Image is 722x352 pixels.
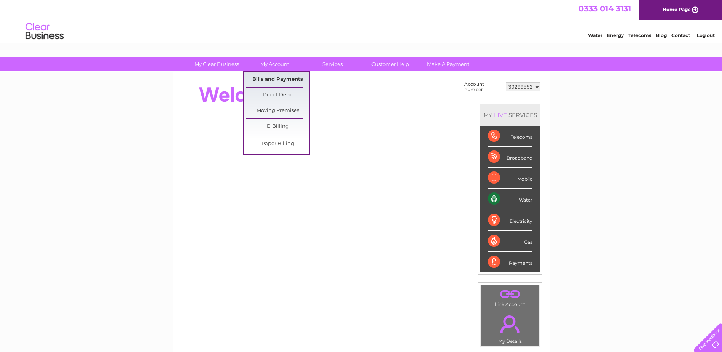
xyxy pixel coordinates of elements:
[246,103,309,118] a: Moving Premises
[671,32,690,38] a: Contact
[488,147,532,168] div: Broadband
[246,88,309,103] a: Direct Debit
[481,285,540,309] td: Link Account
[182,4,541,37] div: Clear Business is a trading name of Verastar Limited (registered in [GEOGRAPHIC_DATA] No. 3667643...
[462,80,504,94] td: Account number
[488,210,532,231] div: Electricity
[483,287,537,301] a: .
[697,32,715,38] a: Log out
[483,311,537,338] a: .
[607,32,624,38] a: Energy
[488,252,532,272] div: Payments
[359,57,422,71] a: Customer Help
[246,72,309,87] a: Bills and Payments
[480,104,540,126] div: MY SERVICES
[243,57,306,71] a: My Account
[488,168,532,189] div: Mobile
[246,136,309,152] a: Paper Billing
[301,57,364,71] a: Services
[246,119,309,134] a: E-Billing
[628,32,651,38] a: Telecoms
[656,32,667,38] a: Blog
[417,57,480,71] a: Make A Payment
[492,111,508,118] div: LIVE
[488,189,532,210] div: Water
[488,126,532,147] div: Telecoms
[488,231,532,252] div: Gas
[588,32,602,38] a: Water
[185,57,248,71] a: My Clear Business
[481,309,540,346] td: My Details
[25,20,64,43] img: logo.png
[579,4,631,13] a: 0333 014 3131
